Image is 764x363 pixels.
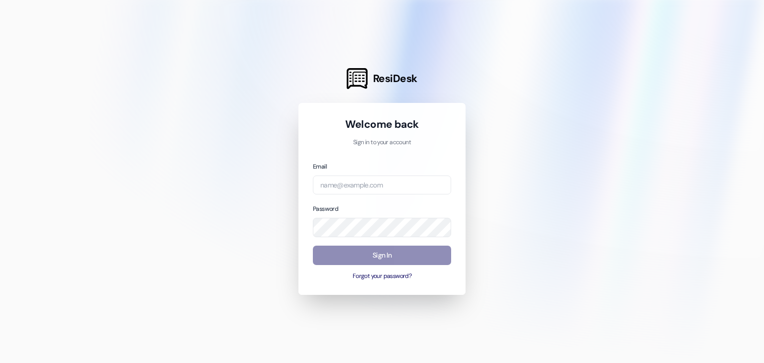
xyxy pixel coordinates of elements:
[313,246,451,265] button: Sign In
[313,205,338,213] label: Password
[313,117,451,131] h1: Welcome back
[313,176,451,195] input: name@example.com
[313,138,451,147] p: Sign in to your account
[373,72,417,86] span: ResiDesk
[313,272,451,281] button: Forgot your password?
[313,163,327,171] label: Email
[347,68,368,89] img: ResiDesk Logo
